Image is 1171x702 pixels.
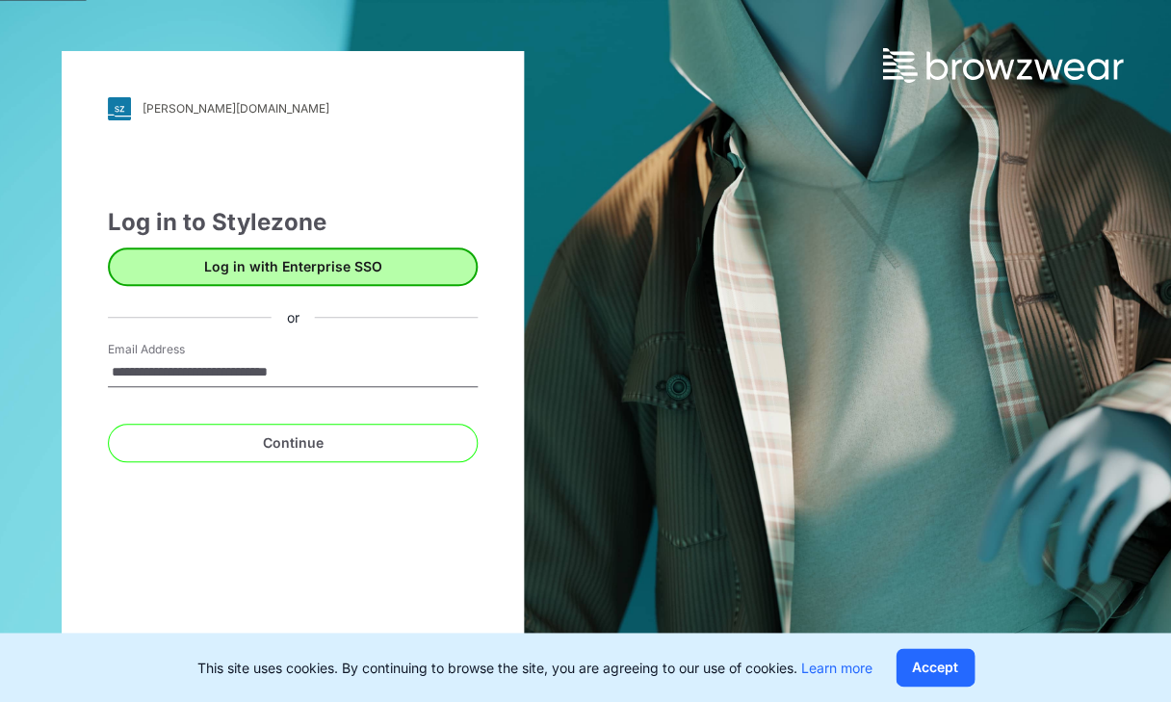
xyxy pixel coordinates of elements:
img: svg+xml;base64,PHN2ZyB3aWR0aD0iMjgiIGhlaWdodD0iMjgiIHZpZXdCb3g9IjAgMCAyOCAyOCIgZmlsbD0ibm9uZSIgeG... [108,97,131,120]
img: browzwear-logo.73288ffb.svg [882,48,1123,83]
a: [PERSON_NAME][DOMAIN_NAME] [108,97,478,120]
div: or [272,307,315,327]
label: Email Address [108,341,243,358]
button: Continue [108,424,478,462]
a: Learn more [801,660,872,676]
button: Accept [896,648,975,687]
p: This site uses cookies. By continuing to browse the site, you are agreeing to our use of cookies. [197,658,872,678]
button: Log in with Enterprise SSO [108,247,478,286]
div: [PERSON_NAME][DOMAIN_NAME] [143,101,329,116]
div: Log in to Stylezone [108,205,478,240]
